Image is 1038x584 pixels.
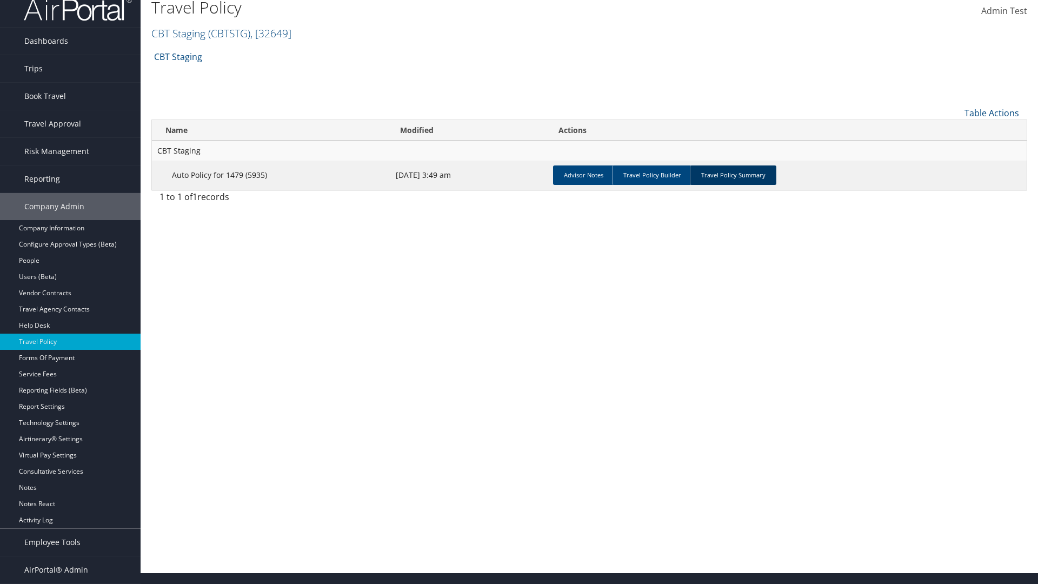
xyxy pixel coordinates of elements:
th: Actions [549,120,1027,141]
a: Travel Policy Builder [612,165,692,185]
a: Table Actions [964,107,1019,119]
span: 1 [192,191,197,203]
a: CBT Staging [151,26,291,41]
span: , [ 32649 ] [250,26,291,41]
td: [DATE] 3:49 am [390,161,549,190]
span: Book Travel [24,83,66,110]
span: Dashboards [24,28,68,55]
span: AirPortal® Admin [24,556,88,583]
span: ( CBTSTG ) [208,26,250,41]
span: Reporting [24,165,60,193]
th: Modified: activate to sort column ascending [390,120,549,141]
span: Risk Management [24,138,89,165]
span: Admin Test [981,5,1027,17]
span: Trips [24,55,43,82]
span: Travel Approval [24,110,81,137]
th: Name: activate to sort column ascending [152,120,390,141]
span: Company Admin [24,193,84,220]
a: CBT Staging [154,46,202,68]
a: Travel Policy Summary [690,165,776,185]
span: Employee Tools [24,529,81,556]
td: Auto Policy for 1479 (5935) [152,161,390,190]
div: 1 to 1 of records [159,190,362,209]
td: CBT Staging [152,141,1027,161]
a: Advisor Notes [553,165,614,185]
